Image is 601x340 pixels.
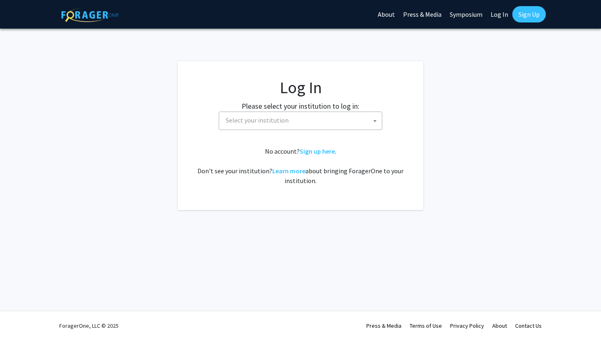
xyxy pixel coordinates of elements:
[492,322,507,329] a: About
[194,78,407,97] h1: Log In
[410,322,442,329] a: Terms of Use
[366,322,401,329] a: Press & Media
[59,311,119,340] div: ForagerOne, LLC © 2025
[300,147,335,155] a: Sign up here
[242,101,359,112] label: Please select your institution to log in:
[194,146,407,186] div: No account? . Don't see your institution? about bringing ForagerOne to your institution.
[272,167,305,175] a: Learn more about bringing ForagerOne to your institution
[219,112,382,130] span: Select your institution
[222,112,382,129] span: Select your institution
[512,6,546,22] a: Sign Up
[450,322,484,329] a: Privacy Policy
[226,116,289,124] span: Select your institution
[515,322,542,329] a: Contact Us
[61,8,119,22] img: ForagerOne Logo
